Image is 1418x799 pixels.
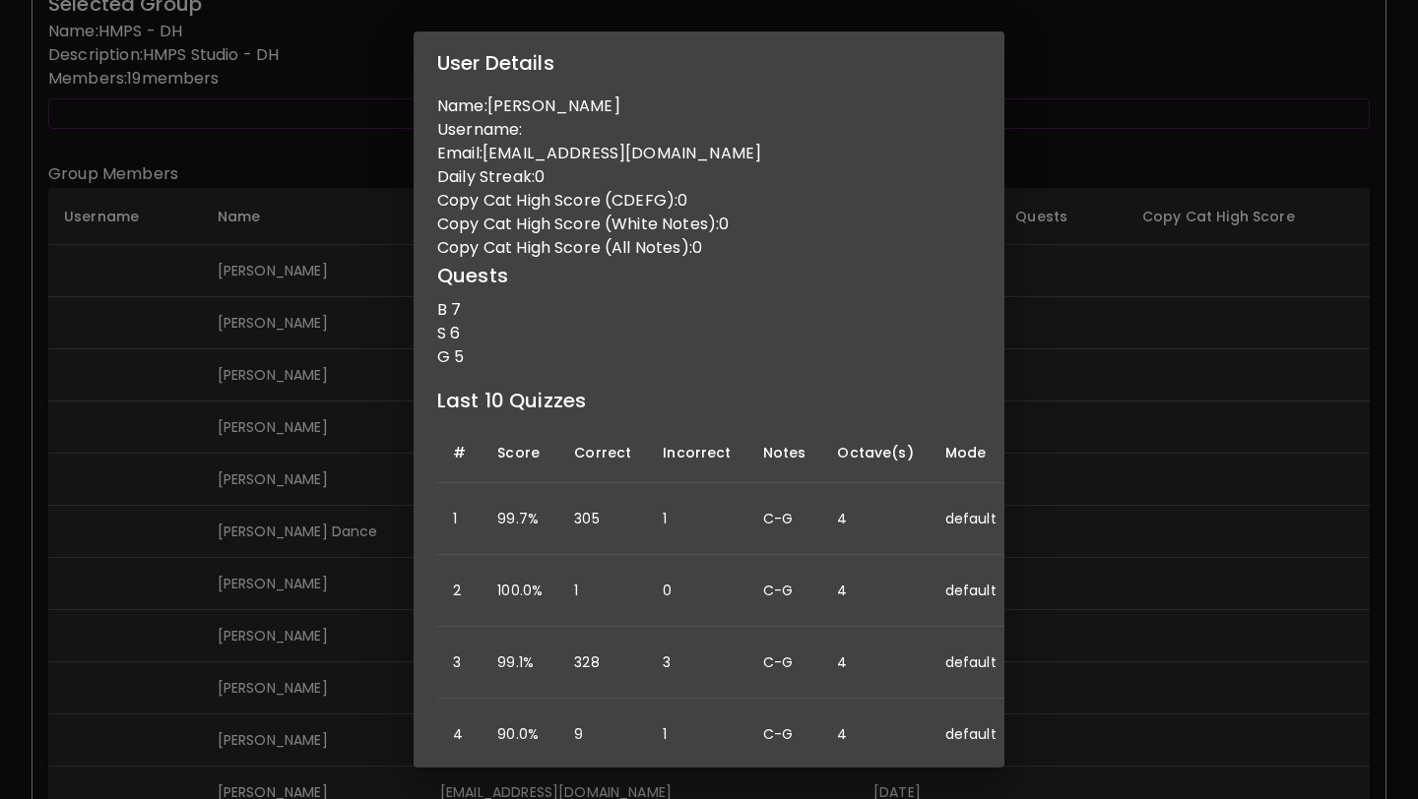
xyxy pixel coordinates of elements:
[930,423,1012,483] th: Mode
[437,298,981,322] p: B 7
[821,699,929,770] td: 4
[747,483,822,555] td: C-G
[647,423,746,483] th: Incorrect
[437,165,981,189] p: Daily Streak: 0
[558,555,647,627] td: 1
[930,699,1012,770] td: default
[437,345,981,369] p: G 5
[437,423,482,483] th: #
[647,627,746,699] td: 3
[747,423,822,483] th: Notes
[747,627,822,699] td: C-G
[437,483,482,555] td: 1
[930,627,1012,699] td: default
[482,555,558,627] td: 100.0%
[647,555,746,627] td: 0
[930,555,1012,627] td: default
[437,699,482,770] td: 4
[558,483,647,555] td: 305
[647,483,746,555] td: 1
[821,483,929,555] td: 4
[482,423,558,483] th: Score
[482,627,558,699] td: 99.1%
[558,627,647,699] td: 328
[437,322,981,345] p: S 6
[437,213,981,236] p: Copy Cat High Score (White Notes): 0
[437,385,981,416] h6: Last 10 Quizzes
[437,118,981,142] p: Username:
[558,699,647,770] td: 9
[747,555,822,627] td: C-G
[558,423,647,483] th: Correct
[437,260,981,291] h6: Quests
[821,555,929,627] td: 4
[482,483,558,555] td: 99.7%
[437,555,482,627] td: 2
[437,236,981,260] p: Copy Cat High Score (All Notes): 0
[414,31,1004,94] h2: User Details
[437,627,482,699] td: 3
[437,94,981,118] p: Name: [PERSON_NAME]
[821,423,929,483] th: Octave(s)
[482,699,558,770] td: 90.0%
[437,189,981,213] p: Copy Cat High Score (CDEFG): 0
[930,483,1012,555] td: default
[437,142,981,165] p: Email: [EMAIL_ADDRESS][DOMAIN_NAME]
[647,699,746,770] td: 1
[821,627,929,699] td: 4
[747,699,822,770] td: C-G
